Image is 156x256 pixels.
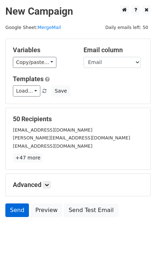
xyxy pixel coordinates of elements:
span: Daily emails left: 50 [103,24,151,31]
a: MergeMail [37,25,61,30]
a: Preview [31,203,62,217]
h5: Advanced [13,181,143,189]
a: Send Test Email [64,203,118,217]
a: Templates [13,75,44,83]
small: [PERSON_NAME][EMAIL_ADDRESS][DOMAIN_NAME] [13,135,130,141]
h5: 50 Recipients [13,115,143,123]
a: Send [5,203,29,217]
small: Google Sheet: [5,25,61,30]
a: Daily emails left: 50 [103,25,151,30]
iframe: Chat Widget [120,222,156,256]
small: [EMAIL_ADDRESS][DOMAIN_NAME] [13,127,92,133]
h5: Variables [13,46,73,54]
a: +47 more [13,153,43,162]
a: Copy/paste... [13,57,56,68]
a: Load... [13,85,40,97]
button: Save [51,85,70,97]
small: [EMAIL_ADDRESS][DOMAIN_NAME] [13,143,92,149]
h2: New Campaign [5,5,151,18]
h5: Email column [84,46,144,54]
